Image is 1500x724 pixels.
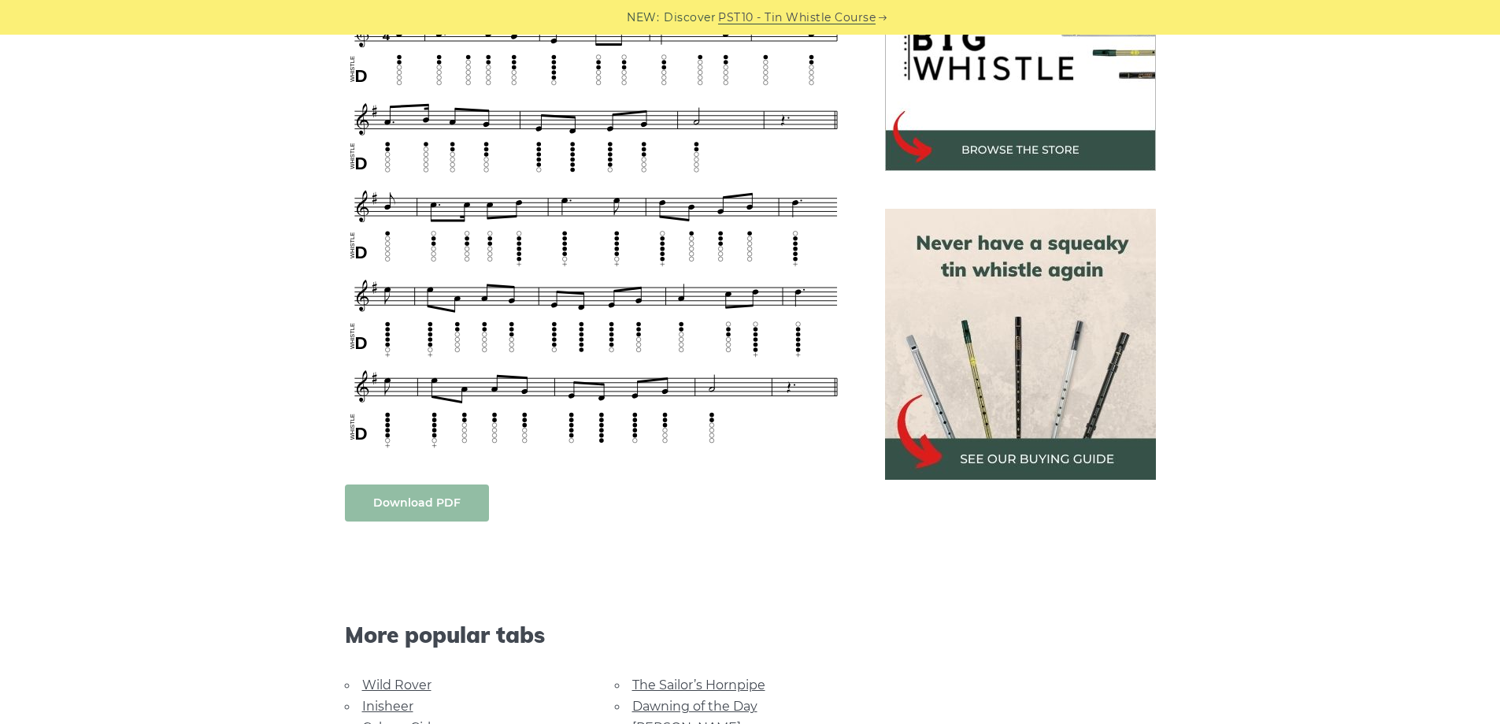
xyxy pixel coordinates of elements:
[632,699,757,714] a: Dawning of the Day
[885,209,1156,480] img: tin whistle buying guide
[664,9,716,27] span: Discover
[362,678,431,692] a: Wild Rover
[718,9,876,27] a: PST10 - Tin Whistle Course
[345,485,489,522] a: Download PDF
[345,622,847,648] span: More popular tabs
[362,699,413,714] a: Inisheer
[627,9,659,27] span: NEW:
[632,678,765,692] a: The Sailor’s Hornpipe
